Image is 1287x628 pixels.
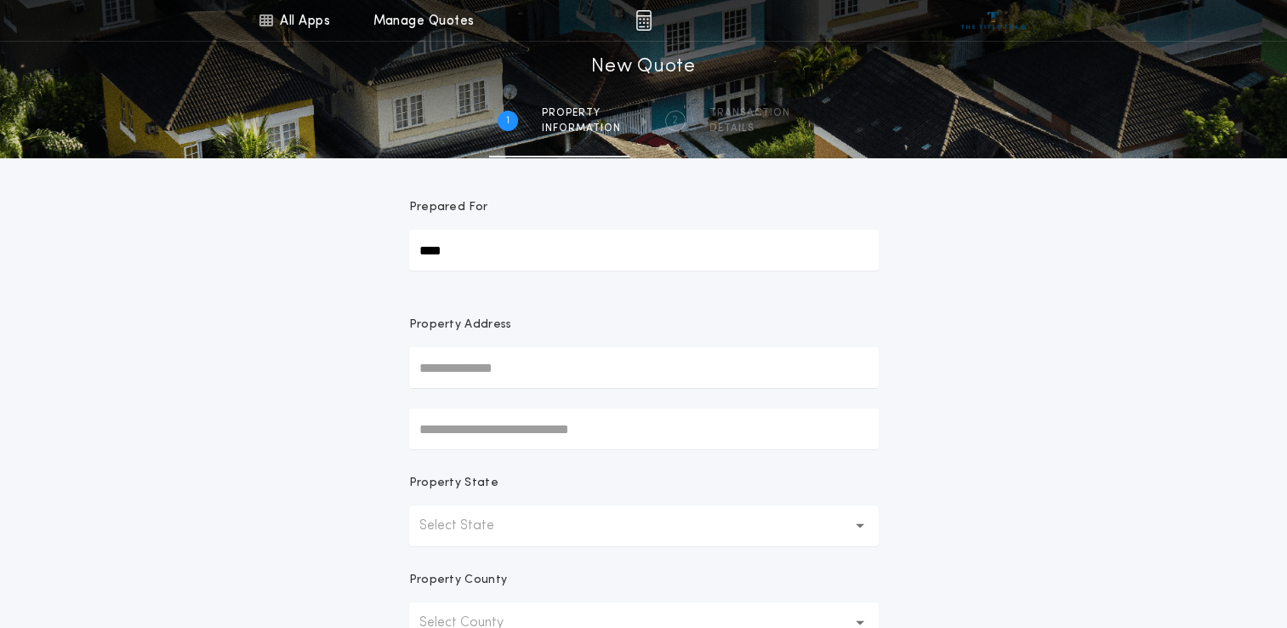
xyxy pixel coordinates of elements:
[419,516,521,536] p: Select State
[409,572,508,589] p: Property County
[409,505,879,546] button: Select State
[591,54,695,81] h1: New Quote
[409,230,879,271] input: Prepared For
[542,106,621,120] span: Property
[961,12,1025,29] img: vs-icon
[409,199,488,216] p: Prepared For
[409,317,879,334] p: Property Address
[672,114,678,128] h2: 2
[409,475,498,492] p: Property State
[506,114,510,128] h2: 1
[542,122,621,135] span: information
[709,122,790,135] span: details
[709,106,790,120] span: Transaction
[635,10,652,31] img: img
